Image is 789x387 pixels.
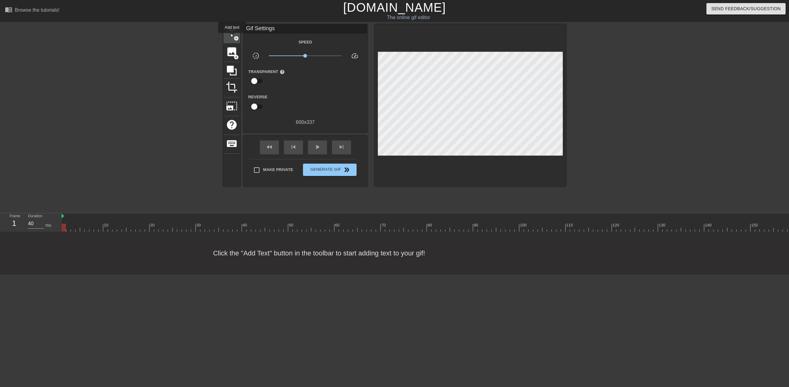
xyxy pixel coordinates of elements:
span: play_arrow [314,143,321,151]
div: 130 [659,222,666,228]
div: ms [45,222,51,229]
div: 40 [243,222,248,228]
div: 90 [474,222,479,228]
div: 20 [150,222,156,228]
div: Browse the tutorials! [15,7,59,13]
button: Generate Gif [303,164,356,176]
span: slow_motion_video [252,52,260,59]
div: 140 [705,222,713,228]
label: Transparent [248,69,285,75]
span: photo_size_select_large [226,100,238,112]
div: 30 [196,222,202,228]
div: 50 [289,222,294,228]
label: Speed [298,39,312,45]
div: 600 x 337 [244,119,367,126]
span: Make Private [263,167,293,173]
div: 80 [427,222,433,228]
a: Browse the tutorials! [5,6,59,15]
div: 1 [10,218,19,229]
span: menu_book [5,6,12,13]
span: title [226,27,238,39]
span: help [280,69,285,75]
span: crop [226,81,238,93]
div: Frame [5,213,23,231]
label: Duration [28,214,42,218]
span: add_circle [234,55,239,60]
span: skip_previous [290,143,297,151]
span: add_circle [234,36,239,41]
a: [DOMAIN_NAME] [343,1,446,14]
span: double_arrow [343,166,350,173]
span: fast_rewind [266,143,273,151]
div: 100 [520,222,528,228]
span: image [226,46,238,58]
div: Gif Settings [244,24,367,34]
div: 120 [612,222,620,228]
div: 60 [335,222,341,228]
span: keyboard [226,138,238,149]
div: 110 [566,222,574,228]
span: Send Feedback/Suggestion [711,5,781,13]
button: Send Feedback/Suggestion [706,3,786,14]
label: Reverse [248,94,268,100]
span: Generate Gif [305,166,354,173]
div: The online gif editor [266,14,551,21]
span: help [226,119,238,131]
span: speed [351,52,358,59]
span: skip_next [338,143,345,151]
div: 70 [381,222,387,228]
div: 10 [104,222,109,228]
div: 150 [751,222,759,228]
